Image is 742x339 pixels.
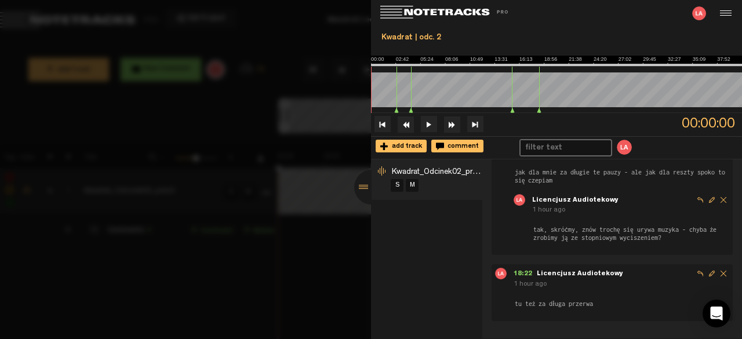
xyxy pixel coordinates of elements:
div: comment [431,140,483,152]
span: Edit comment [706,268,718,279]
span: tu też za długa przerwa [514,299,594,308]
span: tak, skróćmy, znów trochę się urywa muzyka - chyba że zrobimy ją ze stopniowym wyciszeniem? [532,225,729,242]
img: letters [495,268,507,279]
span: Licencjusz Audiotekowy [532,197,619,204]
a: S [391,179,403,192]
img: ruler [371,56,742,66]
a: M [406,179,419,192]
input: filter text [521,140,600,155]
div: add track [376,140,427,152]
span: Licencjusz Audiotekowy [537,271,623,278]
span: 1 hour ago [532,207,565,214]
span: Reply to comment [694,194,706,206]
span: Edit comment [706,194,718,206]
img: letters [514,194,525,206]
img: logo_white.svg [380,6,519,19]
span: Reply to comment [694,268,706,279]
img: letters [692,6,706,20]
span: jak dla mnie za długie te pauzy - ale jak dla reszty spoko to się czepiam [514,167,729,185]
span: Delete comment [718,194,729,206]
img: letters [616,138,633,156]
span: 00:00:00 [682,113,742,135]
span: Delete comment [718,268,729,279]
span: 18:22 [514,271,537,278]
span: add track [388,143,422,150]
div: Open Intercom Messenger [703,300,730,327]
span: Kwadrat_Odcinek02_prev2 [392,168,485,176]
span: 1 hour ago [514,281,547,288]
li: {{ collab.name_first }} {{ collab.name_last }} [616,138,633,156]
span: comment [444,143,479,150]
div: Kwadrat | odc. 2 [376,28,737,48]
